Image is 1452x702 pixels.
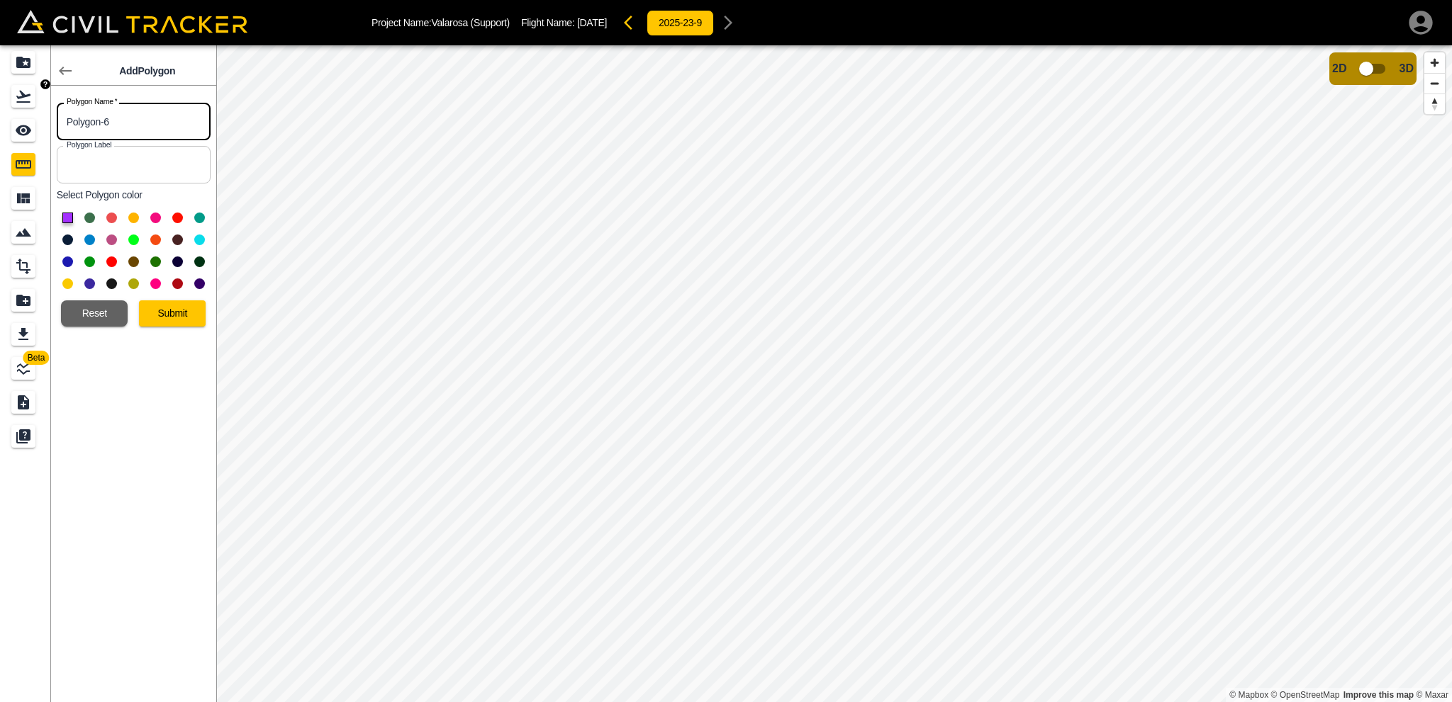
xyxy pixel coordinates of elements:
p: Flight Name: [521,17,607,28]
span: [DATE] [577,17,607,28]
p: Project Name: Valarosa (Support) [372,17,510,28]
img: Civil Tracker [17,10,247,33]
span: 2D [1332,62,1346,75]
a: OpenStreetMap [1271,690,1340,700]
canvas: Map [216,45,1452,702]
button: Zoom in [1424,52,1445,73]
button: 2025-23-9 [647,10,714,36]
span: 3D [1400,62,1414,75]
a: Mapbox [1229,690,1268,700]
a: Maxar [1416,690,1448,700]
button: Reset bearing to north [1424,94,1445,114]
button: Zoom out [1424,73,1445,94]
a: Map feedback [1344,690,1414,700]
